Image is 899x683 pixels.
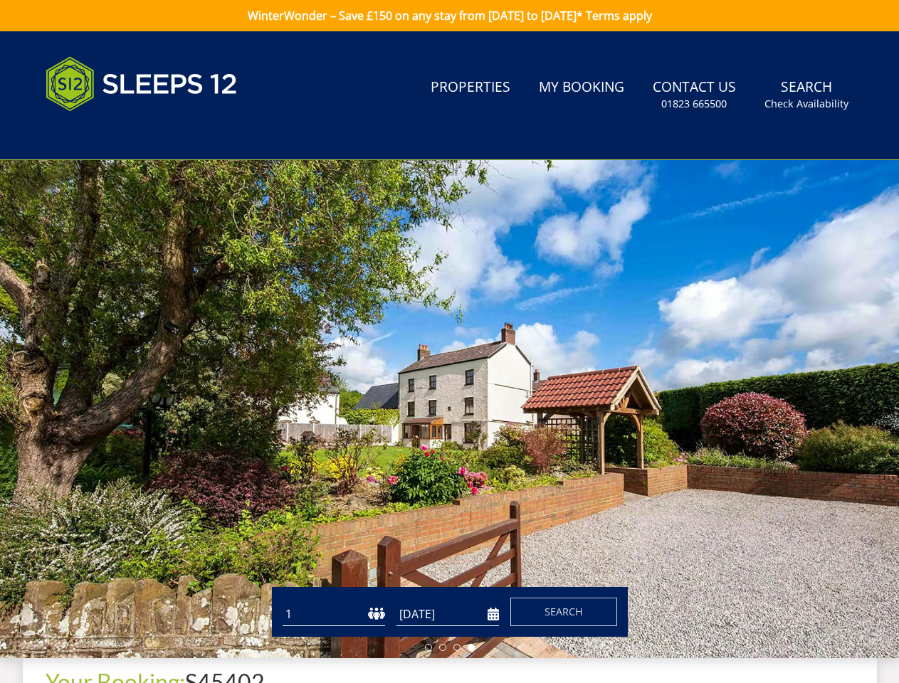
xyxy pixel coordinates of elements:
[764,97,848,111] small: Check Availability
[396,603,499,626] input: Arrival Date
[647,72,742,118] a: Contact Us01823 665500
[510,598,617,626] button: Search
[661,97,727,111] small: 01823 665500
[38,128,188,140] iframe: Customer reviews powered by Trustpilot
[533,72,630,104] a: My Booking
[46,48,238,120] img: Sleeps 12
[425,72,516,104] a: Properties
[759,72,854,118] a: SearchCheck Availability
[545,605,583,618] span: Search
